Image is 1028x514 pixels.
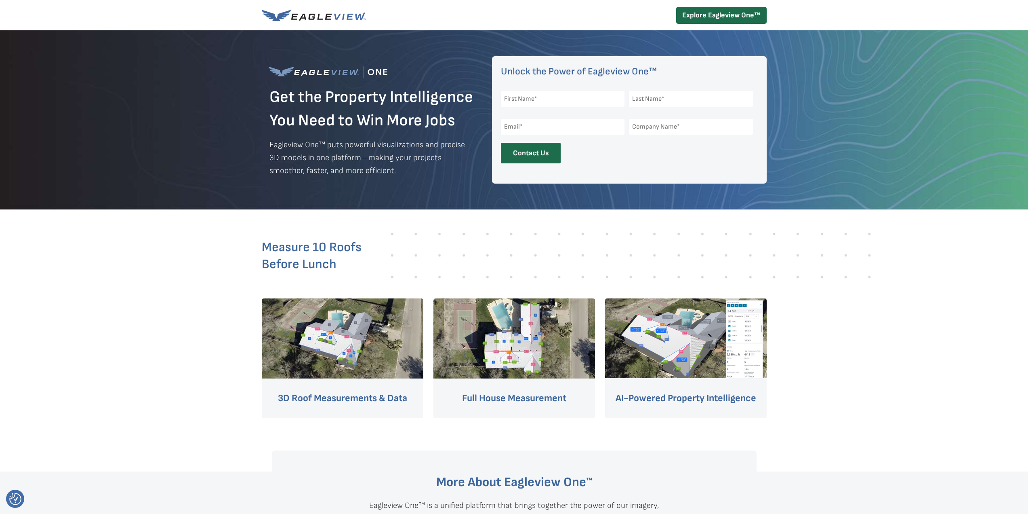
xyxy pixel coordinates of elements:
span: Full House Measurement [462,392,566,404]
span: Eagleview One™ puts powerful visualizations and precise 3D models in one platform—making your pro... [269,140,465,176]
sup: ™ [586,476,592,485]
a: Explore Eagleview One™ [676,7,767,24]
span: Get the Property Intelligence You Need to Win More Jobs [269,87,473,130]
button: Consent Preferences [9,493,21,505]
span: AI-Powered Property Intelligence [616,392,756,404]
span: More About Eagleview One [436,474,586,490]
img: Revisit consent button [9,493,21,505]
input: Contact Us [501,143,561,163]
input: Email* [501,119,625,135]
span: Unlock the Power of Eagleview One™ [501,66,657,77]
span: Measure 10 Roofs Before Lunch [262,239,362,272]
input: Company Name* [629,119,753,135]
input: Last Name* [629,91,753,107]
input: First Name* [501,91,625,107]
span: 3D Roof Measurements & Data [278,392,407,404]
strong: Explore Eagleview One™ [682,11,760,19]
